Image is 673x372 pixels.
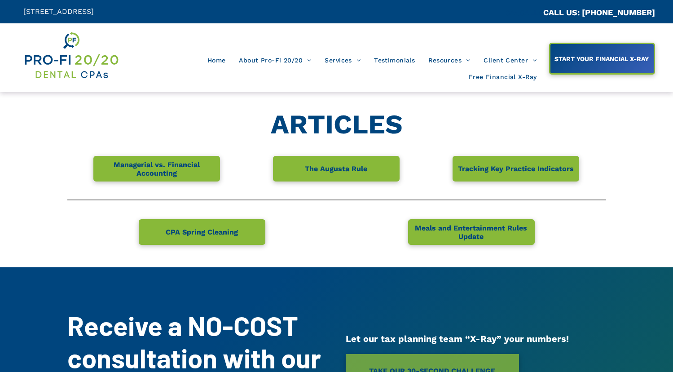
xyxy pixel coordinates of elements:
[163,223,241,241] span: CPA Spring Cleaning
[409,219,533,245] span: Meals and Entertainment Rules Update
[232,52,318,69] a: About Pro-Fi 20/20
[23,30,119,80] img: Get Dental CPA Consulting, Bookkeeping, & Bank Loans
[273,156,400,182] a: The Augusta Rule
[453,156,579,182] a: Tracking Key Practice Indicators
[318,52,367,69] a: Services
[95,156,219,182] span: Managerial vs. Financial Accounting
[477,52,543,69] a: Client Center
[549,43,655,75] a: START YOUR FINANCIAL X-RAY
[455,160,577,177] span: Tracking Key Practice Indicators
[23,7,94,16] span: [STREET_ADDRESS]
[93,156,220,182] a: Managerial vs. Financial Accounting
[543,8,655,17] a: CALL US: [PHONE_NUMBER]
[139,219,265,245] a: CPA Spring Cleaning
[271,108,403,140] strong: ARTICLES
[551,51,652,67] span: START YOUR FINANCIAL X-RAY
[505,9,543,17] span: CA::CALLC
[422,52,477,69] a: Resources
[302,160,370,177] span: The Augusta Rule
[201,52,233,69] a: Home
[346,333,569,344] span: Let our tax planning team “X-Ray” your numbers!
[462,69,543,86] a: Free Financial X-Ray
[367,52,422,69] a: Testimonials
[408,219,535,245] a: Meals and Entertainment Rules Update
